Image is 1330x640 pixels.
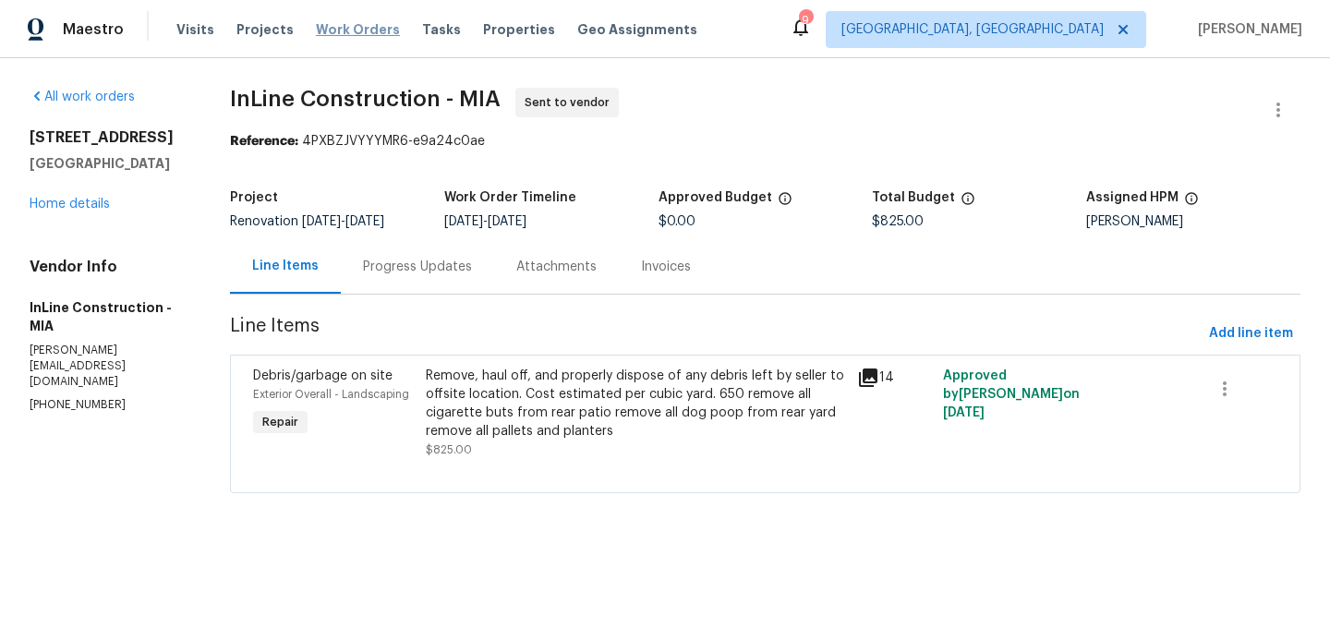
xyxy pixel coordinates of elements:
[857,367,932,389] div: 14
[525,93,617,112] span: Sent to vendor
[778,191,792,215] span: The total cost of line items that have been approved by both Opendoor and the Trade Partner. This...
[1086,215,1300,228] div: [PERSON_NAME]
[252,257,319,275] div: Line Items
[426,367,846,441] div: Remove, haul off, and properly dispose of any debris left by seller to offsite location. Cost est...
[63,20,124,39] span: Maestro
[255,413,306,431] span: Repair
[961,191,975,215] span: The total cost of line items that have been proposed by Opendoor. This sum includes line items th...
[426,444,472,455] span: $825.00
[363,258,472,276] div: Progress Updates
[488,215,526,228] span: [DATE]
[230,132,1300,151] div: 4PXBZJVYYYMR6-e9a24c0ae
[516,258,597,276] div: Attachments
[236,20,294,39] span: Projects
[799,11,812,30] div: 9
[30,397,186,413] p: [PHONE_NUMBER]
[1184,191,1199,215] span: The hpm assigned to this work order.
[230,88,501,110] span: InLine Construction - MIA
[30,343,186,390] p: [PERSON_NAME][EMAIL_ADDRESS][DOMAIN_NAME]
[641,258,691,276] div: Invoices
[483,20,555,39] span: Properties
[30,91,135,103] a: All work orders
[253,369,393,382] span: Debris/garbage on site
[176,20,214,39] span: Visits
[30,298,186,335] h5: InLine Construction - MIA
[1209,322,1293,345] span: Add line item
[302,215,341,228] span: [DATE]
[302,215,384,228] span: -
[872,215,924,228] span: $825.00
[577,20,697,39] span: Geo Assignments
[253,389,409,400] span: Exterior Overall - Landscaping
[1086,191,1179,204] h5: Assigned HPM
[345,215,384,228] span: [DATE]
[30,198,110,211] a: Home details
[444,191,576,204] h5: Work Order Timeline
[422,23,461,36] span: Tasks
[230,191,278,204] h5: Project
[30,154,186,173] h5: [GEOGRAPHIC_DATA]
[1202,317,1300,351] button: Add line item
[230,317,1202,351] span: Line Items
[943,369,1080,419] span: Approved by [PERSON_NAME] on
[1191,20,1302,39] span: [PERSON_NAME]
[30,258,186,276] h4: Vendor Info
[316,20,400,39] span: Work Orders
[230,215,384,228] span: Renovation
[230,135,298,148] b: Reference:
[659,215,695,228] span: $0.00
[943,406,985,419] span: [DATE]
[30,128,186,147] h2: [STREET_ADDRESS]
[841,20,1104,39] span: [GEOGRAPHIC_DATA], [GEOGRAPHIC_DATA]
[872,191,955,204] h5: Total Budget
[444,215,526,228] span: -
[444,215,483,228] span: [DATE]
[659,191,772,204] h5: Approved Budget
